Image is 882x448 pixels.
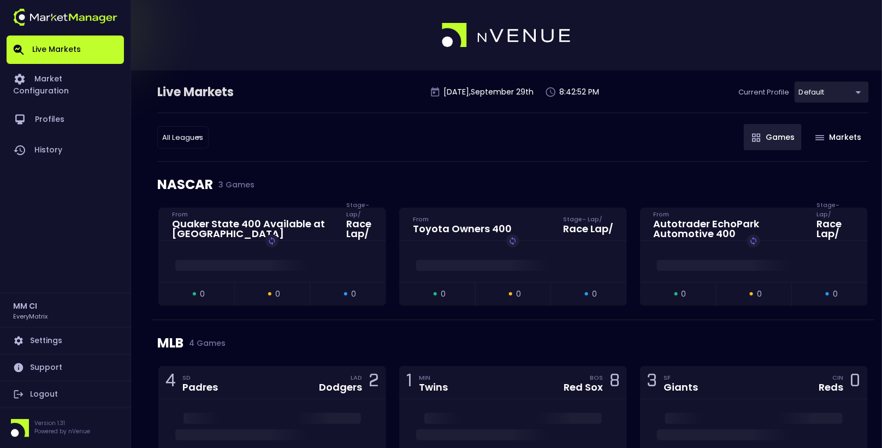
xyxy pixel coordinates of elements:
[682,288,686,300] span: 0
[13,312,48,320] h3: EveryMatrix
[564,382,603,392] div: Red Sox
[13,9,117,26] img: logo
[34,427,90,435] p: Powered by nVenue
[590,373,603,382] div: BOS
[833,288,838,300] span: 0
[516,288,521,300] span: 0
[749,237,758,245] img: replayImg
[738,87,789,98] p: Current Profile
[157,320,869,366] div: MLB
[654,210,803,219] div: From
[654,219,803,239] div: Autotrader EchoPark Automotive 400
[7,381,124,408] a: Logout
[795,81,869,103] div: default
[200,288,205,300] span: 0
[441,288,446,300] span: 0
[7,36,124,64] a: Live Markets
[664,382,699,392] div: Giants
[815,135,825,140] img: gameIcon
[34,419,90,427] p: Version 1.31
[351,288,356,300] span: 0
[508,237,517,245] img: replayImg
[157,84,291,101] div: Live Markets
[419,382,448,392] div: Twins
[664,373,699,382] div: SF
[351,373,362,382] div: LAD
[7,135,124,166] a: History
[757,288,762,300] span: 0
[833,373,844,382] div: CIN
[213,180,254,189] span: 3 Games
[752,133,761,142] img: gameIcon
[592,288,597,300] span: 0
[563,224,613,234] div: Race Lap /
[850,373,861,393] div: 0
[419,373,448,382] div: MIN
[807,124,869,150] button: Markets
[816,210,854,219] div: Stage - Lap /
[7,328,124,354] a: Settings
[7,104,124,135] a: Profiles
[13,300,37,312] h2: MM CI
[268,237,276,245] img: replayImg
[172,219,333,239] div: Quaker State 400 Available at [GEOGRAPHIC_DATA]
[744,124,802,150] button: Games
[157,126,209,149] div: default
[563,215,613,223] div: Stage - Lap /
[165,373,176,393] div: 4
[816,219,854,239] div: Race Lap /
[444,86,534,98] p: [DATE] , September 29 th
[183,339,226,347] span: 4 Games
[406,373,412,393] div: 1
[182,373,218,382] div: SD
[275,288,280,300] span: 0
[346,210,372,219] div: Stage - Lap /
[560,86,600,98] p: 8:42:52 PM
[157,162,869,208] div: NASCAR
[413,224,512,234] div: Toyota Owners 400
[7,419,124,437] div: Version 1.31Powered by nVenue
[319,382,362,392] div: Dodgers
[413,215,512,223] div: From
[7,355,124,381] a: Support
[7,64,124,104] a: Market Configuration
[182,382,218,392] div: Padres
[819,382,844,392] div: Reds
[172,210,333,219] div: From
[647,373,658,393] div: 3
[442,23,572,48] img: logo
[346,219,372,239] div: Race Lap /
[609,373,620,393] div: 8
[369,373,379,393] div: 2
